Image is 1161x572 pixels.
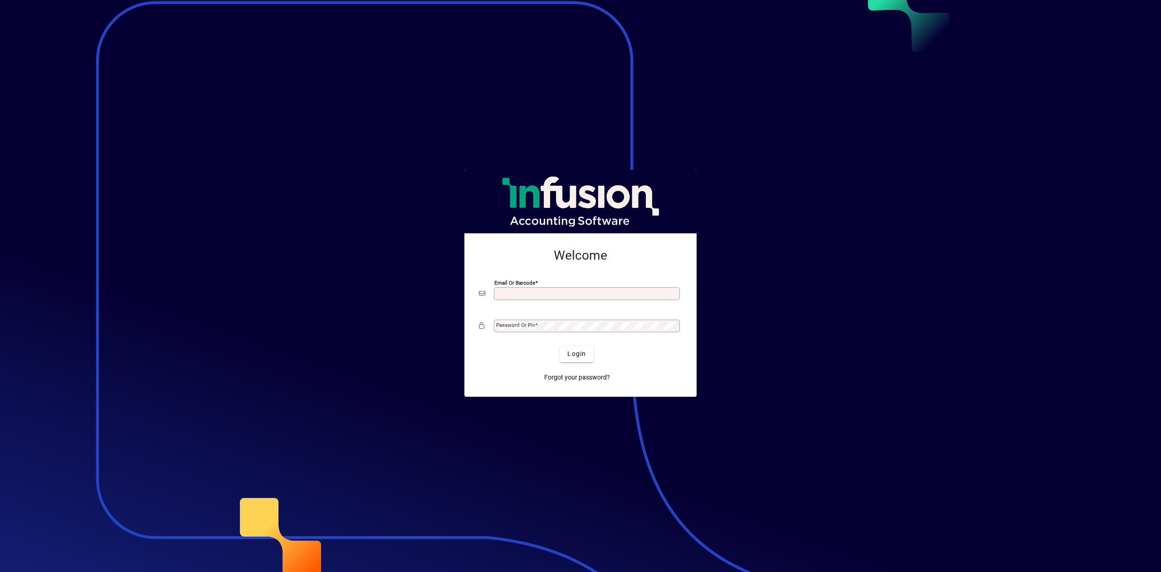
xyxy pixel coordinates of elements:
[541,370,614,386] a: Forgot your password?
[479,248,682,263] h2: Welcome
[567,349,586,359] span: Login
[494,279,535,286] mat-label: Email or Barcode
[560,346,593,362] button: Login
[544,373,610,382] span: Forgot your password?
[496,322,535,328] mat-label: Password or Pin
